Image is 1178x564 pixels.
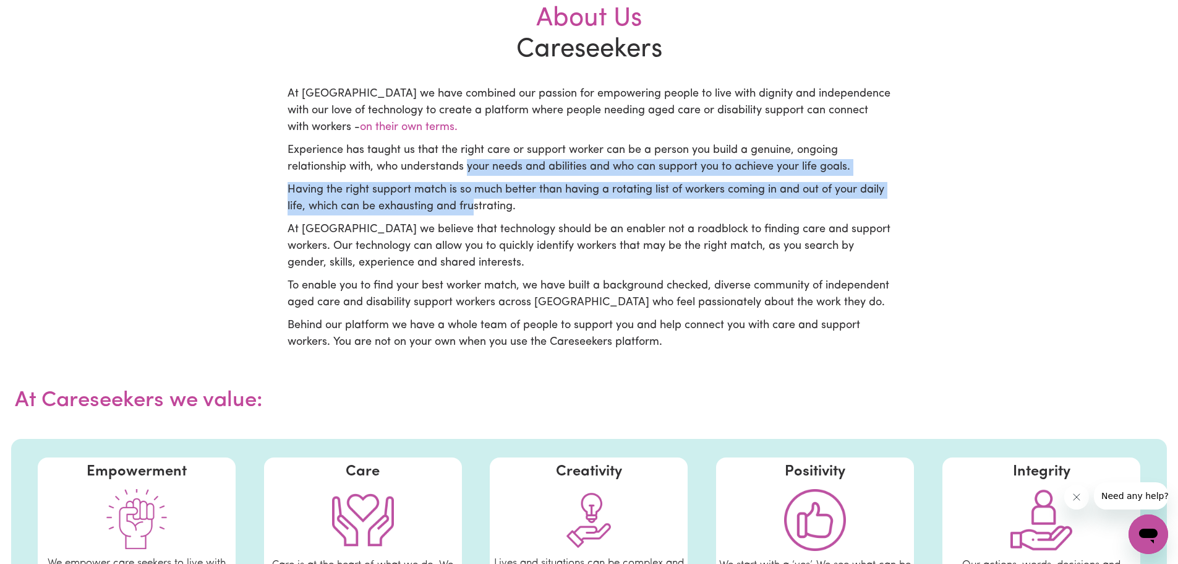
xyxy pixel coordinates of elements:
[1094,482,1168,510] iframe: Message from company
[360,122,458,133] span: on their own terms.
[87,464,187,479] span: Empowerment
[5,373,1173,429] h2: At Careseekers we value:
[288,222,891,272] p: At [GEOGRAPHIC_DATA] we believe that technology should be an enabler not a roadblock to finding c...
[288,86,891,136] p: At [GEOGRAPHIC_DATA] we have combined our passion for empowering people to live with dignity and ...
[7,9,75,19] span: Need any help?
[280,4,898,66] h2: Careseekers
[288,318,891,351] p: Behind our platform we have a whole team of people to support you and help connect you with care ...
[785,464,845,479] span: Positivity
[346,464,380,479] span: Care
[558,489,620,549] img: Creativity
[288,142,891,176] p: Experience has taught us that the right care or support worker can be a person you build a genuin...
[1010,489,1072,551] img: Integrity
[784,489,846,551] img: Positivity
[288,278,891,311] p: To enable you to find your best worker match, we have built a background checked, diverse communi...
[556,464,622,479] span: Creativity
[1064,485,1089,510] iframe: Close message
[106,489,168,549] img: Empowerment
[288,4,891,35] div: About Us
[1013,464,1070,479] span: Integrity
[1129,514,1168,554] iframe: Button to launch messaging window
[332,489,394,551] img: Care
[288,182,891,215] p: Having the right support match is so much better than having a rotating list of workers coming in...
